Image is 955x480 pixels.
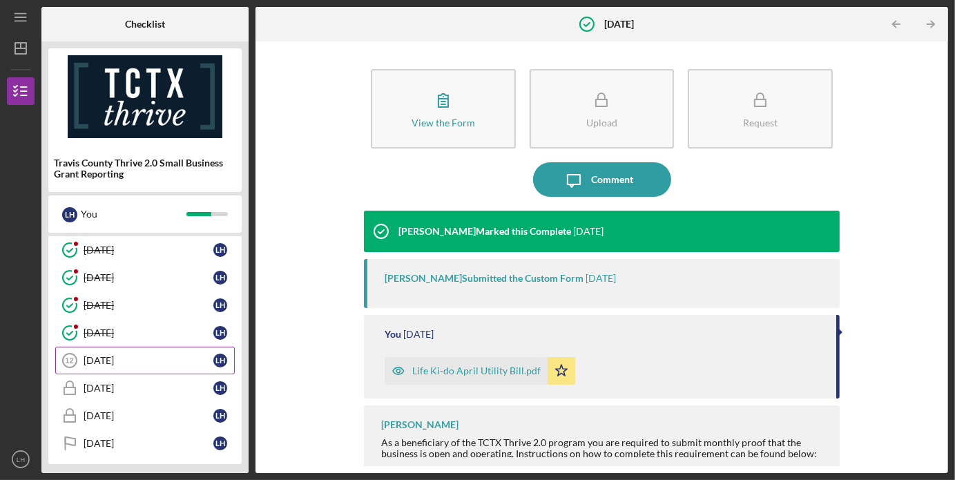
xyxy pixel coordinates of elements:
[65,356,73,365] tspan: 12
[533,162,671,197] button: Comment
[213,354,227,367] div: L H
[55,374,235,402] a: [DATE]LH
[604,19,634,30] b: [DATE]
[371,69,515,148] button: View the Form
[84,438,213,449] div: [DATE]
[84,410,213,421] div: [DATE]
[17,456,25,463] text: LH
[403,329,434,340] time: 2025-04-07 17:02
[385,329,401,340] div: You
[7,445,35,473] button: LH
[385,273,583,284] div: [PERSON_NAME] Submitted the Custom Form
[84,244,213,256] div: [DATE]
[55,291,235,319] a: [DATE]LH
[743,117,778,128] div: Request
[586,117,617,128] div: Upload
[381,437,825,459] div: As a beneficiary of the TCTX Thrive 2.0 program you are required to submit monthly proof that the...
[213,243,227,257] div: L H
[84,327,213,338] div: [DATE]
[412,365,541,376] div: Life Ki-do April Utility Bill.pdf
[84,300,213,311] div: [DATE]
[398,226,571,237] div: [PERSON_NAME] Marked this Complete
[62,207,77,222] div: L H
[55,236,235,264] a: [DATE]LH
[591,162,633,197] div: Comment
[55,319,235,347] a: [DATE]LH
[55,430,235,457] a: [DATE]LH
[48,55,242,138] img: Product logo
[55,402,235,430] a: [DATE]LH
[688,69,832,148] button: Request
[213,271,227,285] div: L H
[213,298,227,312] div: L H
[55,347,235,374] a: 12[DATE]LH
[586,273,616,284] time: 2025-04-07 17:41
[84,383,213,394] div: [DATE]
[54,157,236,180] div: Travis County Thrive 2.0 Small Business Grant Reporting
[84,355,213,366] div: [DATE]
[213,409,227,423] div: L H
[412,117,475,128] div: View the Form
[84,272,213,283] div: [DATE]
[213,326,227,340] div: L H
[213,436,227,450] div: L H
[381,419,459,430] div: [PERSON_NAME]
[213,381,227,395] div: L H
[81,202,186,226] div: You
[385,357,575,385] button: Life Ki-do April Utility Bill.pdf
[530,69,674,148] button: Upload
[573,226,604,237] time: 2025-04-07 17:41
[125,19,165,30] b: Checklist
[55,264,235,291] a: [DATE]LH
